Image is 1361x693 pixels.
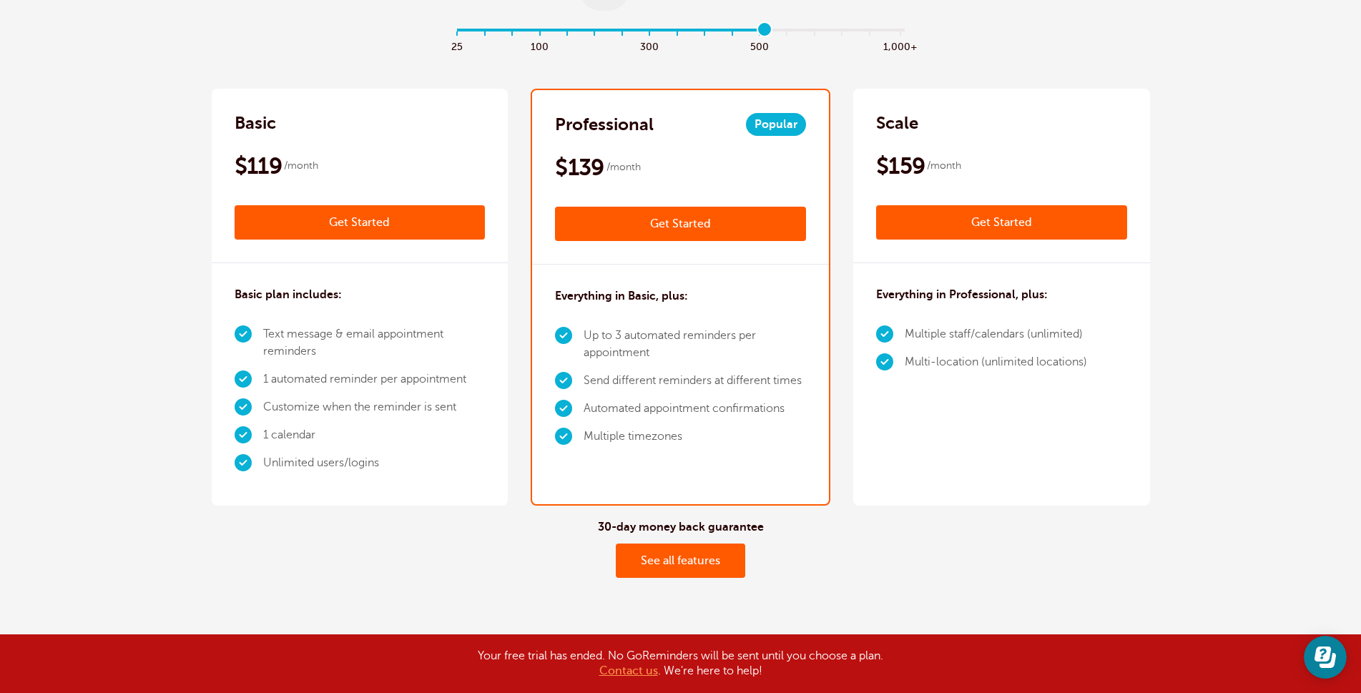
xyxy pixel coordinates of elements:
[526,37,553,54] span: 100
[263,421,486,449] li: 1 calendar
[876,152,925,180] span: $159
[584,322,806,367] li: Up to 3 automated reminders per appointment
[876,286,1048,303] h3: Everything in Professional, plus:
[876,112,918,134] h2: Scale
[235,286,342,303] h3: Basic plan includes:
[636,37,663,54] span: 300
[927,157,961,175] span: /month
[599,664,658,677] a: Contact us
[555,207,806,241] a: Get Started
[235,205,486,240] a: Get Started
[606,159,641,176] span: /month
[263,320,486,365] li: Text message & email appointment reminders
[555,153,604,182] span: $139
[584,423,806,451] li: Multiple timezones
[883,37,918,54] span: 1,000+
[746,37,773,54] span: 500
[235,112,276,134] h2: Basic
[555,113,654,136] h2: Professional
[876,205,1127,240] a: Get Started
[443,37,471,54] span: 25
[323,649,1038,679] div: Your free trial has ended. No GoReminders will be sent until you choose a plan. . We're here to h...
[263,365,486,393] li: 1 automated reminder per appointment
[555,287,688,305] h3: Everything in Basic, plus:
[584,395,806,423] li: Automated appointment confirmations
[746,113,806,136] span: Popular
[616,544,745,578] a: See all features
[1304,636,1347,679] iframe: Resource center
[905,320,1087,348] li: Multiple staff/calendars (unlimited)
[284,157,318,175] span: /month
[598,521,764,534] h4: 30-day money back guarantee
[905,348,1087,376] li: Multi-location (unlimited locations)
[263,393,486,421] li: Customize when the reminder is sent
[584,367,806,395] li: Send different reminders at different times
[235,152,282,180] span: $119
[263,449,486,477] li: Unlimited users/logins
